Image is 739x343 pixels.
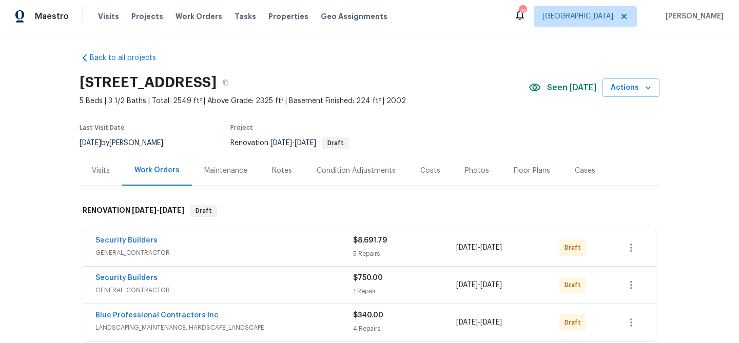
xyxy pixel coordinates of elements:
span: - [270,139,316,147]
h2: [STREET_ADDRESS] [80,77,217,88]
span: Last Visit Date [80,125,125,131]
div: by [PERSON_NAME] [80,137,176,149]
div: Photos [465,166,489,176]
span: [DATE] [295,139,316,147]
span: GENERAL_CONTRACTOR [95,248,353,258]
span: [PERSON_NAME] [662,11,724,22]
span: Draft [323,140,348,146]
span: - [456,280,502,290]
div: 5 Repairs [353,249,456,259]
div: Maintenance [204,166,247,176]
span: - [456,243,502,253]
span: Draft [191,206,216,216]
span: $340.00 [353,312,383,319]
span: [DATE] [480,244,502,251]
span: Projects [131,11,163,22]
span: - [132,207,184,214]
button: Copy Address [217,73,235,92]
div: 78 [519,6,526,16]
span: [DATE] [160,207,184,214]
span: Seen [DATE] [547,83,596,93]
span: [DATE] [270,139,292,147]
span: Renovation [230,139,349,147]
div: 1 Repair [353,286,456,296]
div: Visits [92,166,110,176]
span: [DATE] [456,244,478,251]
div: Notes [272,166,292,176]
div: 4 Repairs [353,324,456,334]
span: Geo Assignments [321,11,387,22]
span: Draft [565,317,585,328]
span: GENERAL_CONTRACTOR [95,285,353,295]
h6: RENOVATION [83,205,184,217]
button: Actions [602,78,659,97]
a: Security Builders [95,274,158,281]
span: Work Orders [176,11,222,22]
span: Maestro [35,11,69,22]
span: [GEOGRAPHIC_DATA] [542,11,613,22]
span: Project [230,125,253,131]
a: Blue Professional Contractors Inc [95,312,219,319]
span: $8,691.79 [353,237,387,244]
div: Work Orders [134,165,180,175]
span: Draft [565,280,585,290]
span: [DATE] [480,319,502,326]
span: [DATE] [132,207,157,214]
div: Condition Adjustments [317,166,396,176]
span: - [456,317,502,328]
span: [DATE] [80,139,101,147]
span: [DATE] [480,281,502,289]
span: Properties [268,11,308,22]
a: Security Builders [95,237,158,244]
span: [DATE] [456,281,478,289]
span: [DATE] [456,319,478,326]
span: Draft [565,243,585,253]
a: Back to all projects [80,53,178,63]
span: Tasks [235,13,256,20]
span: 5 Beds | 3 1/2 Baths | Total: 2549 ft² | Above Grade: 2325 ft² | Basement Finished: 224 ft² | 2002 [80,96,529,106]
span: $750.00 [353,274,383,281]
div: Cases [575,166,595,176]
div: Costs [420,166,440,176]
span: LANDSCAPING_MAINTENANCE, HARDSCAPE_LANDSCAPE [95,322,353,333]
div: Floor Plans [514,166,550,176]
div: RENOVATION [DATE]-[DATE]Draft [80,194,659,227]
span: Visits [98,11,119,22]
span: Actions [611,82,651,94]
